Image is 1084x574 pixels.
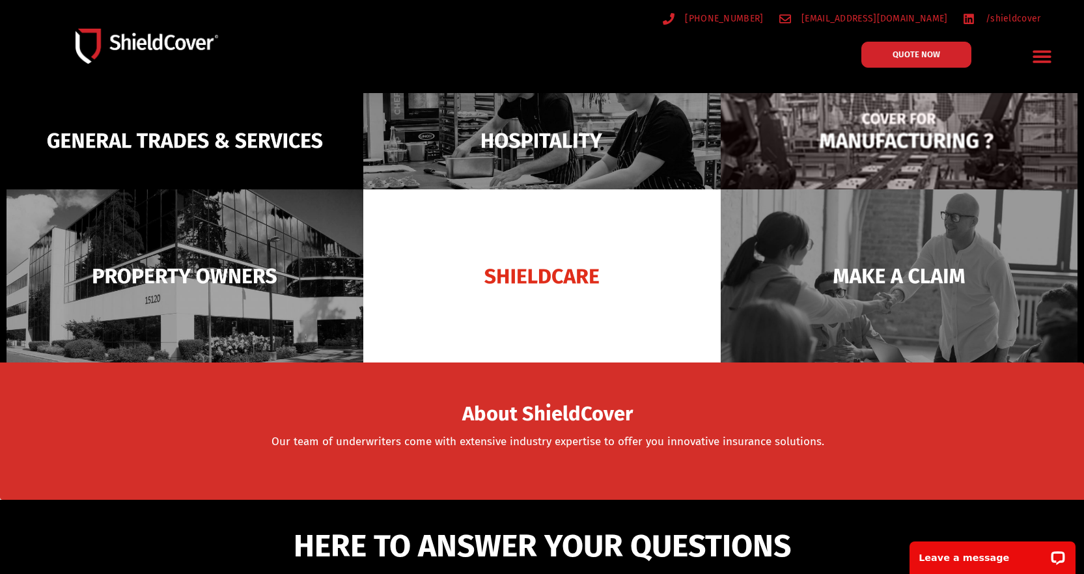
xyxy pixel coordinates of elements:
iframe: LiveChat chat widget [901,533,1084,574]
a: About ShieldCover [462,410,633,423]
div: Menu Toggle [1027,41,1058,72]
a: [PHONE_NUMBER] [663,10,764,27]
a: QUOTE NOW [861,42,971,68]
h5: HERE TO ANSWER YOUR QUESTIONS [163,530,922,562]
a: [EMAIL_ADDRESS][DOMAIN_NAME] [779,10,948,27]
img: Shield-Cover-Underwriting-Australia-logo-full [76,29,218,64]
span: QUOTE NOW [893,50,940,59]
span: /shieldcover [982,10,1041,27]
a: /shieldcover [963,10,1040,27]
span: [PHONE_NUMBER] [682,10,763,27]
span: About ShieldCover [462,406,633,422]
span: [EMAIL_ADDRESS][DOMAIN_NAME] [798,10,947,27]
a: Our team of underwriters come with extensive industry expertise to offer you innovative insurance... [271,435,824,448]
